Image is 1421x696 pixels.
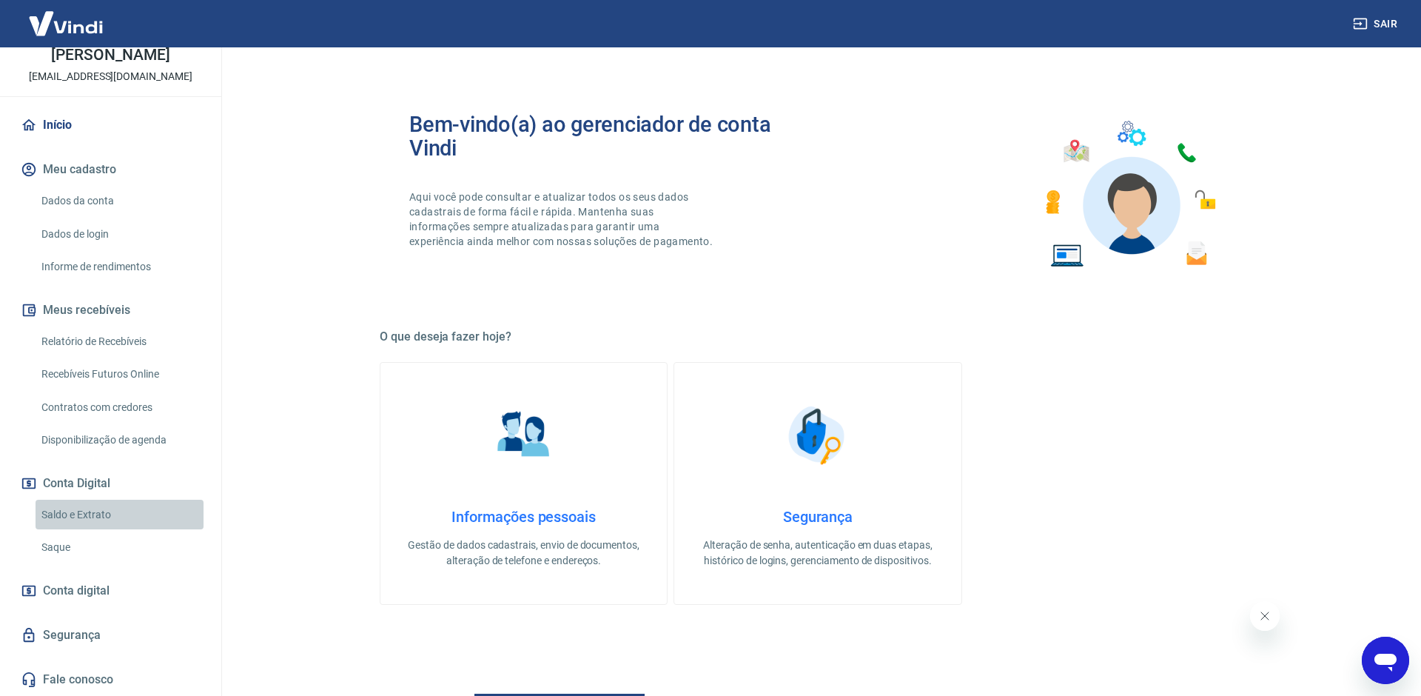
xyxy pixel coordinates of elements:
[673,362,961,605] a: SegurançaSegurançaAlteração de senha, autenticação em duas etapas, histórico de logins, gerenciam...
[9,10,124,22] span: Olá! Precisa de ajuda?
[781,398,855,472] img: Segurança
[409,190,716,249] p: Aqui você pode consultar e atualizar todos os seus dados cadastrais de forma fácil e rápida. Mant...
[380,329,1256,344] h5: O que deseja fazer hoje?
[18,575,204,607] a: Conta digital
[18,467,204,500] button: Conta Digital
[1250,601,1280,631] iframe: Close message
[404,508,643,526] h4: Informações pessoais
[36,219,204,250] a: Dados de login
[1032,113,1226,276] img: Imagem de um avatar masculino com diversos icones exemplificando as funcionalidades do gerenciado...
[29,69,192,84] p: [EMAIL_ADDRESS][DOMAIN_NAME]
[18,663,204,696] a: Fale conosco
[51,47,169,63] p: [PERSON_NAME]
[698,508,937,526] h4: Segurança
[36,186,204,216] a: Dados da conta
[698,538,937,569] p: Alteração de senha, autenticação em duas etapas, histórico de logins, gerenciamento de dispositivos.
[43,580,110,601] span: Conta digital
[36,392,204,423] a: Contratos com credores
[1362,637,1409,684] iframe: Button to launch messaging window
[36,252,204,282] a: Informe de rendimentos
[409,113,818,160] h2: Bem-vindo(a) ao gerenciador de conta Vindi
[18,109,204,141] a: Início
[1350,10,1403,38] button: Sair
[18,1,114,46] img: Vindi
[18,619,204,652] a: Segurança
[18,294,204,327] button: Meus recebíveis
[36,359,204,389] a: Recebíveis Futuros Online
[487,398,561,472] img: Informações pessoais
[404,538,643,569] p: Gestão de dados cadastrais, envio de documentos, alteração de telefone e endereços.
[36,425,204,455] a: Disponibilização de agenda
[36,532,204,563] a: Saque
[36,500,204,530] a: Saldo e Extrato
[18,153,204,186] button: Meu cadastro
[380,362,668,605] a: Informações pessoaisInformações pessoaisGestão de dados cadastrais, envio de documentos, alteraçã...
[36,327,204,357] a: Relatório de Recebíveis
